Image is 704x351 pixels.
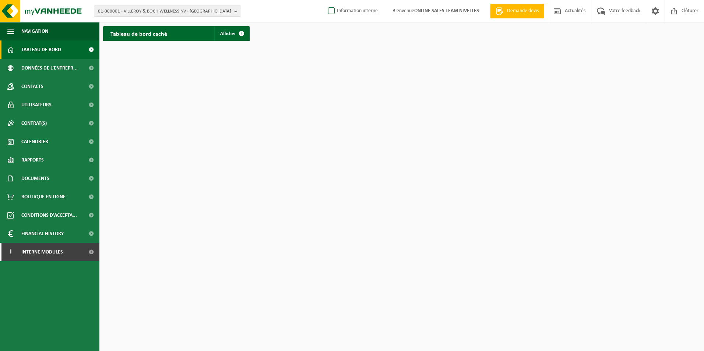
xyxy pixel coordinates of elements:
[21,243,63,261] span: Interne modules
[21,169,49,188] span: Documents
[98,6,231,17] span: 01-000001 - VILLEROY & BOCH WELLNESS NV - [GEOGRAPHIC_DATA]
[103,26,175,40] h2: Tableau de bord caché
[21,114,47,132] span: Contrat(s)
[490,4,544,18] a: Demande devis
[21,151,44,169] span: Rapports
[21,22,48,40] span: Navigation
[21,96,52,114] span: Utilisateurs
[220,31,236,36] span: Afficher
[94,6,241,17] button: 01-000001 - VILLEROY & BOCH WELLNESS NV - [GEOGRAPHIC_DATA]
[505,7,541,15] span: Demande devis
[214,26,249,41] a: Afficher
[21,188,66,206] span: Boutique en ligne
[21,77,43,96] span: Contacts
[21,206,77,224] span: Conditions d'accepta...
[7,243,14,261] span: I
[21,59,78,77] span: Données de l'entrepr...
[21,224,64,243] span: Financial History
[21,40,61,59] span: Tableau de bord
[327,6,378,17] label: Information interne
[21,132,48,151] span: Calendrier
[414,8,479,14] strong: ONLINE SALES TEAM NIVELLES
